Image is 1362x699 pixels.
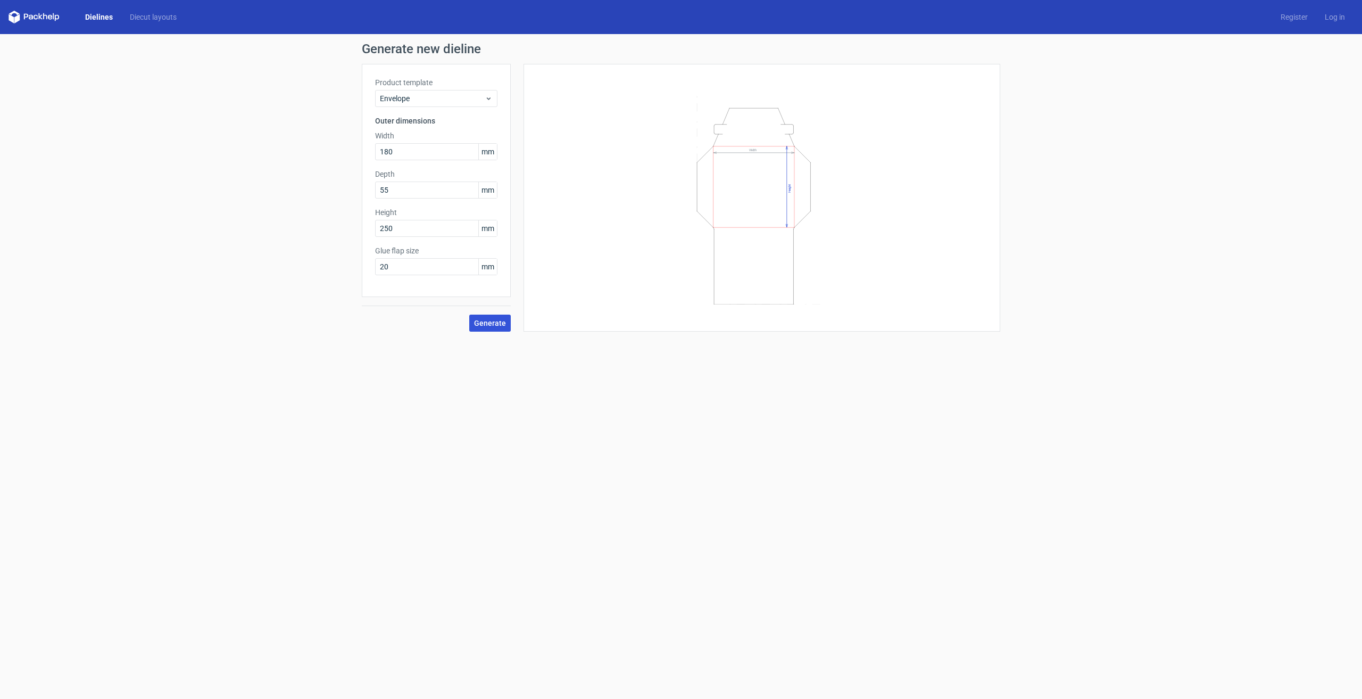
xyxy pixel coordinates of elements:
label: Width [375,130,497,141]
label: Height [375,207,497,218]
span: Generate [474,319,506,327]
a: Register [1272,12,1316,22]
button: Generate [469,315,511,332]
a: Diecut layouts [121,12,185,22]
span: mm [478,220,497,236]
label: Product template [375,77,497,88]
label: Glue flap size [375,245,497,256]
h1: Generate new dieline [362,43,1000,55]
span: mm [478,259,497,275]
h3: Outer dimensions [375,116,497,126]
a: Log in [1316,12,1353,22]
text: Height [787,184,792,192]
span: mm [478,144,497,160]
a: Dielines [77,12,121,22]
text: Width [749,148,757,152]
label: Depth [375,169,497,179]
span: mm [478,182,497,198]
span: Envelope [380,93,485,104]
